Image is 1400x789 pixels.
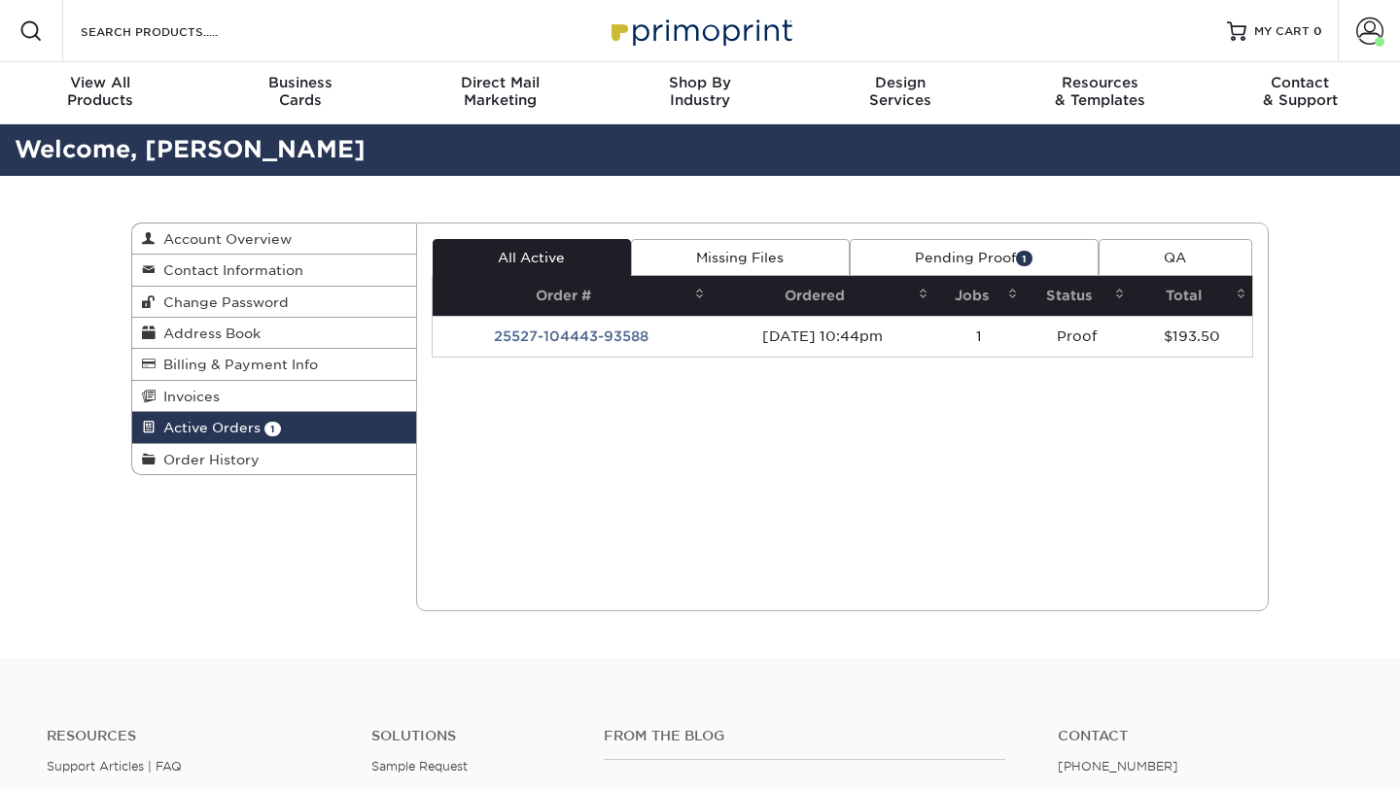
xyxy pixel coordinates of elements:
[1313,24,1322,38] span: 0
[1254,23,1310,40] span: MY CART
[156,389,220,404] span: Invoices
[600,74,800,91] span: Shop By
[1131,316,1252,357] td: $193.50
[156,452,260,467] span: Order History
[1000,62,1201,124] a: Resources& Templates
[371,728,575,744] h4: Solutions
[711,276,934,316] th: Ordered
[433,239,631,276] a: All Active
[800,62,1000,124] a: DesignServices
[631,239,850,276] a: Missing Files
[1024,276,1131,316] th: Status
[603,10,797,51] img: Primoprint
[132,255,416,286] a: Contact Information
[79,19,268,43] input: SEARCH PRODUCTS.....
[47,728,342,744] h4: Resources
[47,759,182,773] a: Support Articles | FAQ
[433,276,712,316] th: Order #
[1000,74,1201,109] div: & Templates
[132,444,416,474] a: Order History
[371,759,468,773] a: Sample Request
[1058,728,1353,744] a: Contact
[156,326,261,341] span: Address Book
[1000,74,1201,91] span: Resources
[1024,316,1131,357] td: Proof
[156,357,318,372] span: Billing & Payment Info
[132,349,416,380] a: Billing & Payment Info
[400,74,600,109] div: Marketing
[132,318,416,349] a: Address Book
[200,74,401,109] div: Cards
[850,239,1099,276] a: Pending Proof1
[132,223,416,255] a: Account Overview
[132,412,416,443] a: Active Orders 1
[1016,251,1032,265] span: 1
[264,422,281,436] span: 1
[1058,759,1178,773] a: [PHONE_NUMBER]
[604,728,1006,744] h4: From the Blog
[156,420,261,435] span: Active Orders
[1131,276,1252,316] th: Total
[400,74,600,91] span: Direct Mail
[800,74,1000,109] div: Services
[600,62,800,124] a: Shop ByIndustry
[934,316,1023,357] td: 1
[156,294,289,310] span: Change Password
[156,262,303,278] span: Contact Information
[1200,62,1400,124] a: Contact& Support
[200,62,401,124] a: BusinessCards
[400,62,600,124] a: Direct MailMarketing
[1099,239,1252,276] a: QA
[132,287,416,318] a: Change Password
[1200,74,1400,109] div: & Support
[132,381,416,412] a: Invoices
[711,316,934,357] td: [DATE] 10:44pm
[200,74,401,91] span: Business
[800,74,1000,91] span: Design
[156,231,292,247] span: Account Overview
[433,316,712,357] td: 25527-104443-93588
[934,276,1023,316] th: Jobs
[600,74,800,109] div: Industry
[1200,74,1400,91] span: Contact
